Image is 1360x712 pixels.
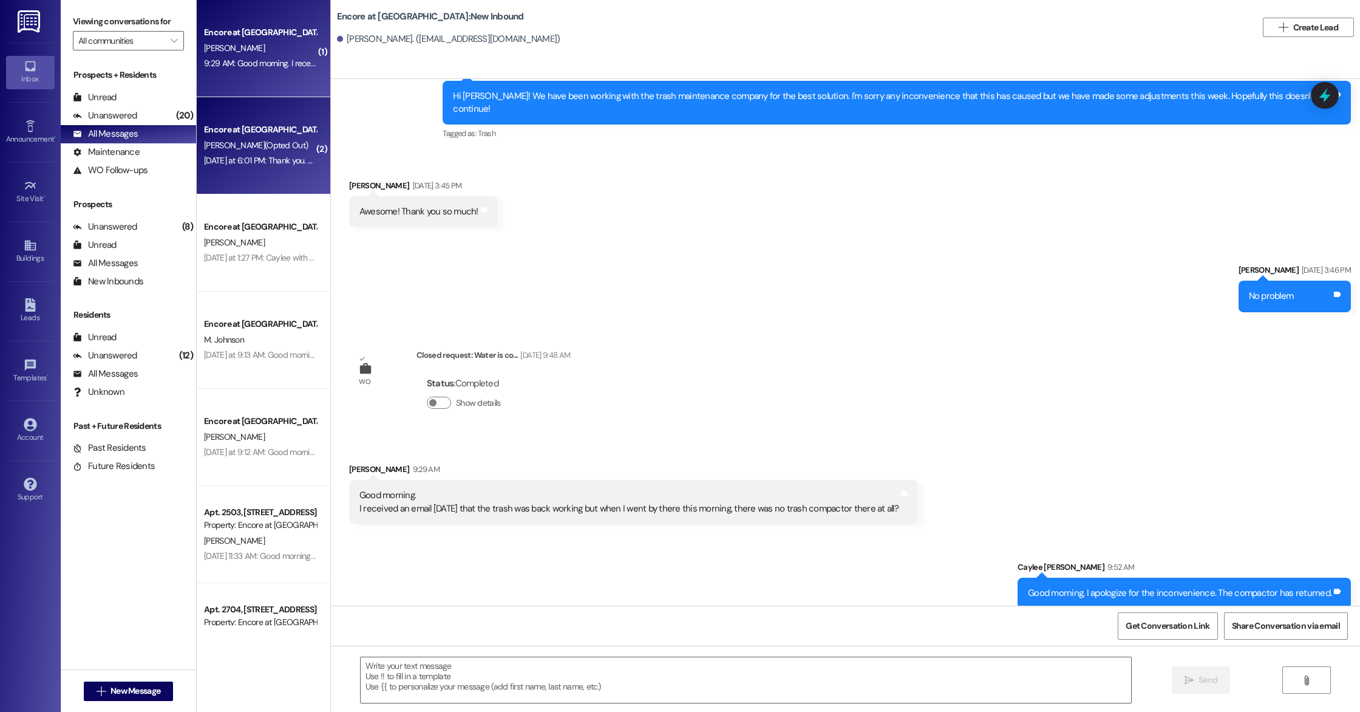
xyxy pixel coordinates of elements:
[1018,561,1351,578] div: Caylee [PERSON_NAME]
[73,275,143,288] div: New Inbounds
[1118,612,1217,640] button: Get Conversation Link
[517,349,570,361] div: [DATE] 9:48 AM
[204,415,316,428] div: Encore at [GEOGRAPHIC_DATA]
[204,334,244,345] span: M. Johnson
[73,368,138,380] div: All Messages
[73,349,137,362] div: Unanswered
[6,176,55,208] a: Site Visit •
[359,489,899,515] div: Good morning. I received an email [DATE] that the trash was back working but when I went by there...
[1172,666,1231,694] button: Send
[73,12,184,31] label: Viewing conversations for
[6,474,55,507] a: Support
[73,109,137,122] div: Unanswered
[73,239,117,252] div: Unread
[204,221,316,233] div: Encore at [GEOGRAPHIC_DATA]
[1302,676,1311,685] i: 
[204,519,316,532] div: Property: Encore at [GEOGRAPHIC_DATA]
[1299,264,1351,276] div: [DATE] 3:46 PM
[337,10,524,23] b: Encore at [GEOGRAPHIC_DATA]: New Inbound
[359,205,478,218] div: Awesome! Thank you so much!
[204,155,811,166] div: [DATE] at 6:01 PM: Thank you. You will no longer receive texts from this thread. Please reply wit...
[61,309,196,321] div: Residents
[204,237,265,248] span: [PERSON_NAME]
[456,397,501,409] label: Show details
[204,43,265,53] span: [PERSON_NAME]
[1185,676,1194,685] i: 
[6,295,55,327] a: Leads
[73,386,124,399] div: Unknown
[54,133,56,142] span: •
[61,420,196,433] div: Past + Future Residents
[204,318,316,330] div: Encore at [GEOGRAPHIC_DATA]
[110,685,160,697] span: New Message
[204,123,316,136] div: Encore at [GEOGRAPHIC_DATA]
[1104,561,1134,573] div: 9:52 AM
[171,36,177,46] i: 
[176,346,196,365] div: (12)
[179,217,196,236] div: (8)
[416,349,570,366] div: Closed request: Water is co...
[173,106,196,125] div: (20)
[204,535,265,546] span: [PERSON_NAME]
[204,26,316,39] div: Encore at [GEOGRAPHIC_DATA]
[204,603,316,616] div: Apt. 2704, [STREET_ADDRESS]
[1198,674,1217,686] span: Send
[84,682,174,701] button: New Message
[1126,620,1209,632] span: Get Conversation Link
[6,56,55,89] a: Inbox
[18,10,42,33] img: ResiDesk Logo
[1232,620,1340,632] span: Share Conversation via email
[349,463,918,480] div: [PERSON_NAME]
[73,221,137,233] div: Unanswered
[73,460,155,473] div: Future Residents
[427,374,506,393] div: : Completed
[1224,612,1348,640] button: Share Conversation via email
[73,128,138,140] div: All Messages
[410,463,440,476] div: 9:29 AM
[204,616,316,629] div: Property: Encore at [GEOGRAPHIC_DATA]
[337,33,560,46] div: [PERSON_NAME]. ([EMAIL_ADDRESS][DOMAIN_NAME])
[47,372,49,380] span: •
[97,686,106,696] i: 
[204,550,780,561] div: [DATE] 11:33 AM: Good morning! This is Caylee with Encore. When you get the chance, could you ple...
[204,252,334,263] div: [DATE] at 1:27 PM: Caylee with Encore
[78,31,165,50] input: All communities
[44,193,46,201] span: •
[204,431,265,442] span: [PERSON_NAME]
[1028,587,1331,600] div: Good morning, I apologize for the inconvenience. The compactor has returned.
[6,414,55,447] a: Account
[1263,18,1354,37] button: Create Lead
[1239,264,1351,281] div: [PERSON_NAME]
[443,125,1351,142] div: Tagged as:
[6,355,55,388] a: Templates •
[6,235,55,268] a: Buildings
[73,164,148,177] div: WO Follow-ups
[1293,21,1338,34] span: Create Lead
[359,375,370,388] div: WO
[478,128,495,139] span: Trash
[349,179,498,196] div: [PERSON_NAME]
[204,58,784,69] div: 9:29 AM: Good morning. I received an email [DATE] that the trash was back working but when I went...
[61,69,196,81] div: Prospects + Residents
[1249,290,1294,303] div: No problem
[73,146,140,159] div: Maintenance
[204,140,308,151] span: [PERSON_NAME] (Opted Out)
[73,91,117,104] div: Unread
[427,377,454,389] b: Status
[1279,22,1288,32] i: 
[61,198,196,211] div: Prospects
[410,179,462,192] div: [DATE] 3:45 PM
[204,506,316,519] div: Apt. 2503, [STREET_ADDRESS]
[453,90,1331,116] div: Hi [PERSON_NAME]! We have been working with the trash maintenance company for the best solution. ...
[73,442,146,454] div: Past Residents
[73,331,117,344] div: Unread
[73,257,138,270] div: All Messages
